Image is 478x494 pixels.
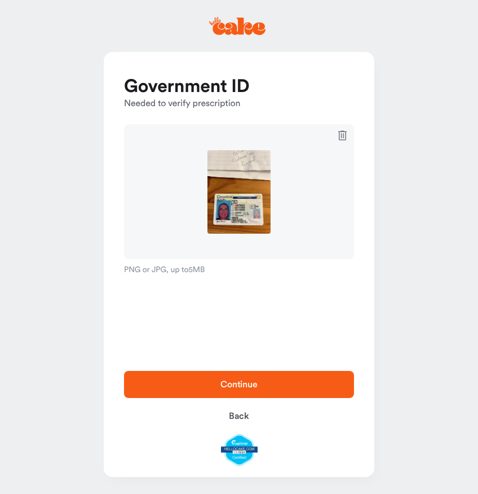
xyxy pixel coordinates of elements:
[207,150,270,234] img: Government ID preview
[221,434,258,466] img: legit-script-certified.png
[124,371,354,398] button: Continue
[124,76,354,111] div: Needed to verify prescription
[229,412,249,421] span: Back
[124,403,354,430] button: Back
[220,380,258,389] span: Continue
[124,76,354,98] h1: Government ID
[124,265,354,274] div: PNG or JPG, up to 5 MB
